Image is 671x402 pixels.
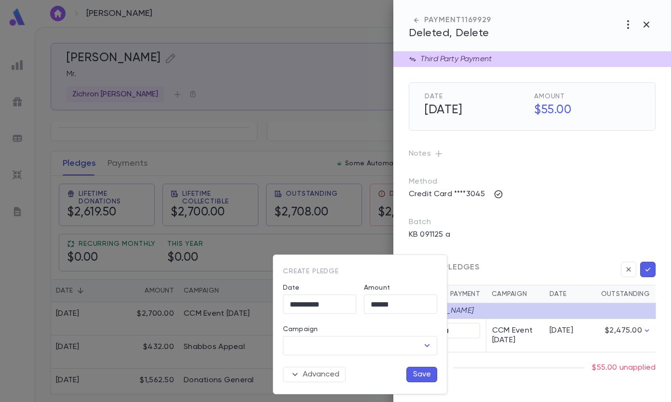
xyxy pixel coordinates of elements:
[283,367,346,382] button: Advanced
[364,284,390,292] label: Amount
[283,268,339,275] span: Create Pledge
[406,367,437,382] button: Save
[283,295,356,314] input: Choose date, selected date is Sep 11, 2025
[420,339,434,352] button: Open
[283,325,318,333] label: Campaign
[283,284,356,292] label: Date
